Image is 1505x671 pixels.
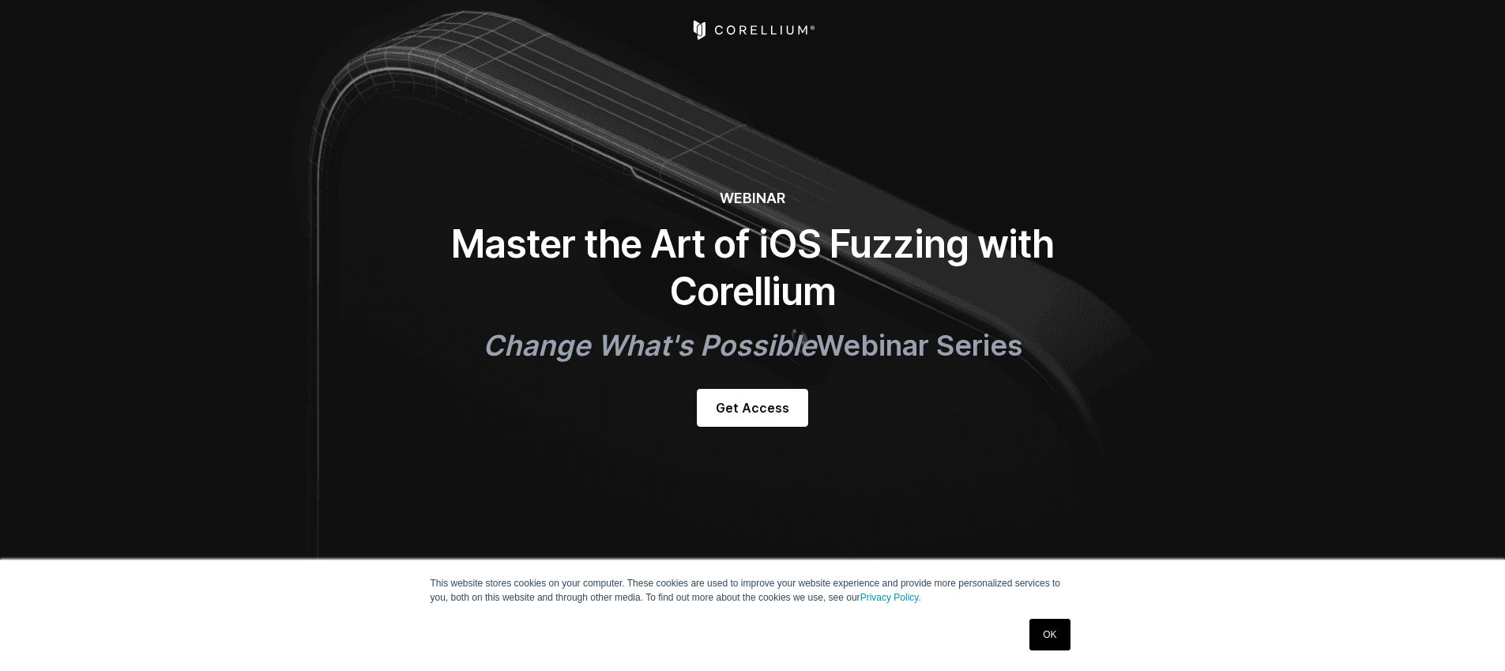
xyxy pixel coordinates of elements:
a: Privacy Policy. [860,592,921,603]
em: Change What's Possible [483,328,816,363]
a: OK [1029,619,1070,650]
span: Get Access [716,398,789,417]
h6: WEBINAR [437,190,1069,208]
a: Corellium Home [690,21,815,40]
h2: Webinar Series [437,328,1069,364]
p: This website stores cookies on your computer. These cookies are used to improve your website expe... [431,576,1075,605]
a: Get Access [697,389,808,427]
h1: Master the Art of iOS Fuzzing with Corellium [437,221,1069,315]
